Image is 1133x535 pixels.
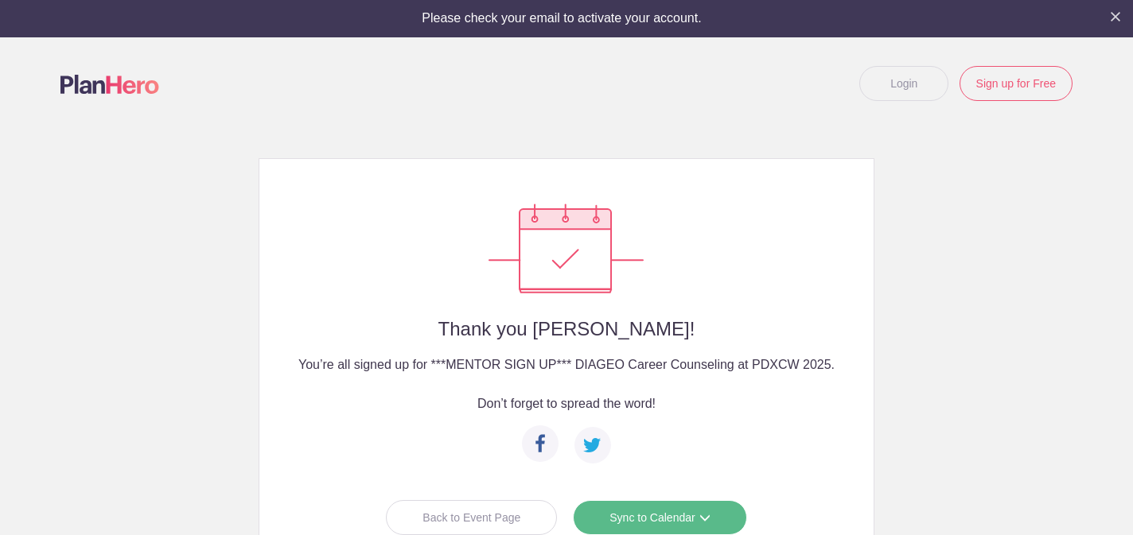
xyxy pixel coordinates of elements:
img: Success confirmation [489,204,644,293]
img: Facebook blue icon [535,434,545,452]
a: Sync to Calendar [573,500,746,535]
a: Login [859,66,948,101]
h4: You’re all signed up for ***MENTOR SIGN UP*** DIAGEO Career Counseling at PDXCW 2025. [291,355,841,374]
h2: Thank you [PERSON_NAME]! [291,319,841,339]
img: Twitter blue icon [583,438,602,452]
img: X small white [1111,12,1120,21]
button: Close [1111,10,1120,22]
a: Sign up for Free [960,66,1073,101]
h4: Don’t forget to spread the word! [291,394,841,413]
img: Logo main planhero [60,75,159,94]
a: Back to Event Page [386,500,557,535]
